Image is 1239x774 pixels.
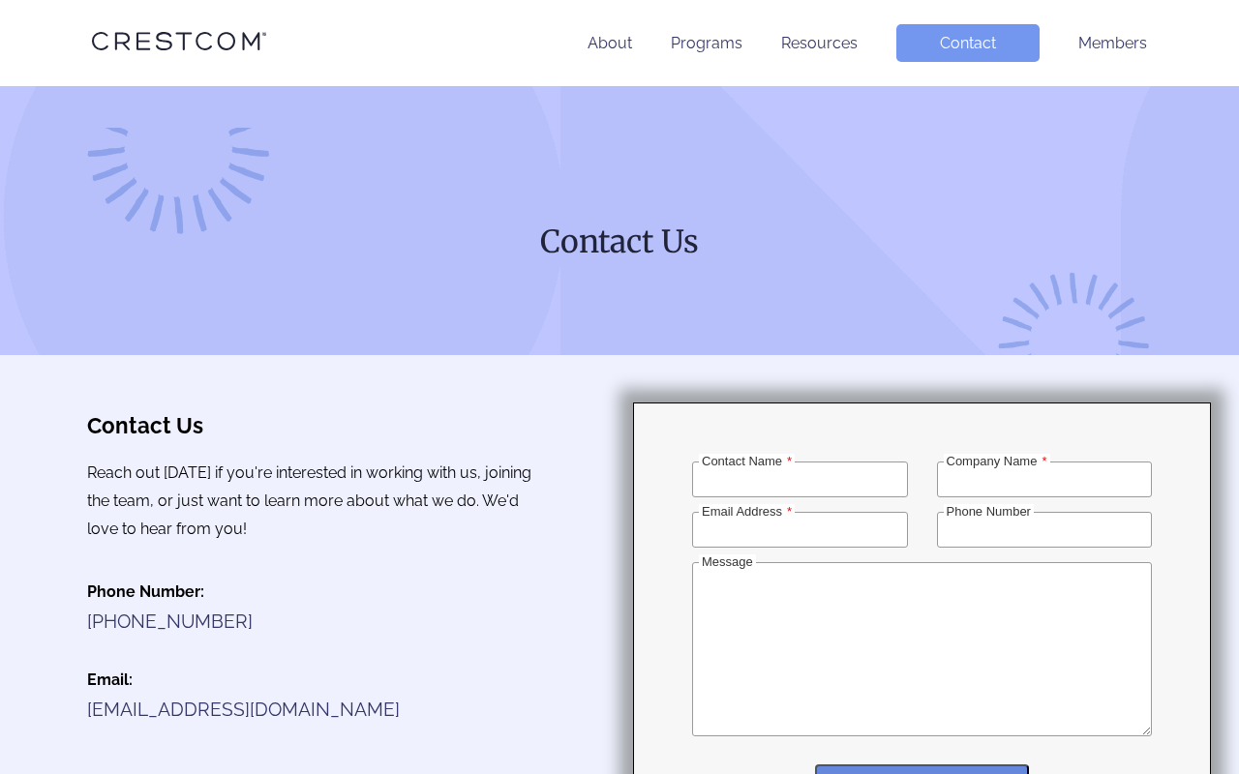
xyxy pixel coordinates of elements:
a: Members [1078,34,1147,52]
a: Contact [896,24,1040,62]
h4: Email: [87,670,547,689]
h4: Phone Number: [87,582,547,601]
h1: Contact Us [250,222,990,262]
a: Programs [671,34,742,52]
a: About [588,34,632,52]
label: Contact Name [699,454,795,468]
label: Phone Number [944,504,1034,519]
h3: Contact Us [87,413,547,438]
label: Message [699,554,756,569]
p: Reach out [DATE] if you're interested in working with us, joining the team, or just want to learn... [87,460,547,543]
a: [EMAIL_ADDRESS][DOMAIN_NAME] [87,699,400,720]
a: Resources [781,34,858,52]
label: Company Name [944,454,1050,468]
a: [PHONE_NUMBER] [87,610,253,632]
label: Email Address [699,504,795,519]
